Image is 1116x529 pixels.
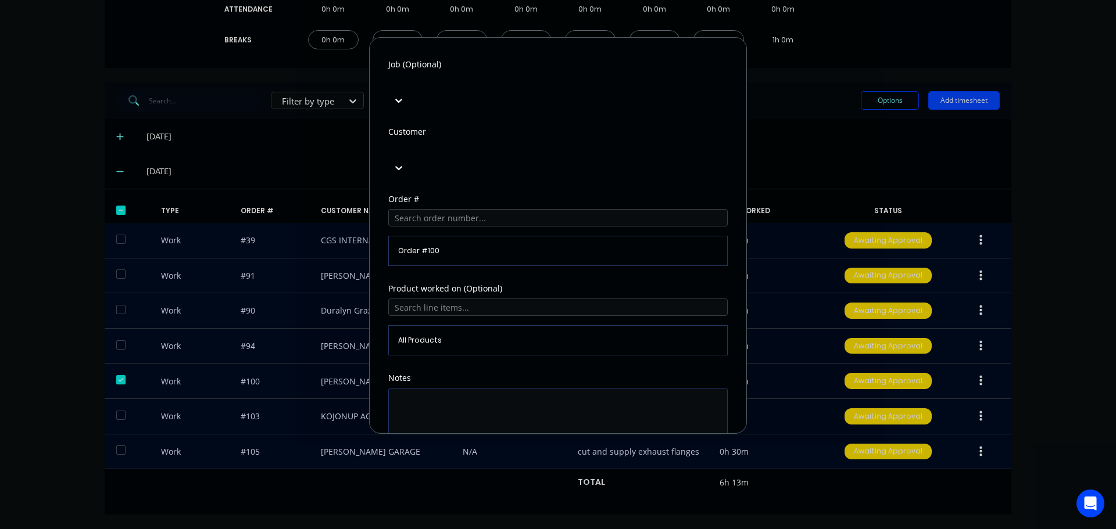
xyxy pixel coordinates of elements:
[388,195,728,203] div: Order #
[392,156,491,168] div: Select...
[1076,490,1104,517] div: Open Intercom Messenger
[388,298,728,316] input: Search line items...
[388,285,728,293] div: Product worked on (Optional)
[388,60,728,69] div: Job (Optional)
[388,374,728,382] div: Notes
[398,246,718,256] span: Order # 100
[388,209,728,226] input: Search order number...
[392,89,495,101] div: Select job
[398,335,718,346] span: All Products
[388,128,728,136] div: Customer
